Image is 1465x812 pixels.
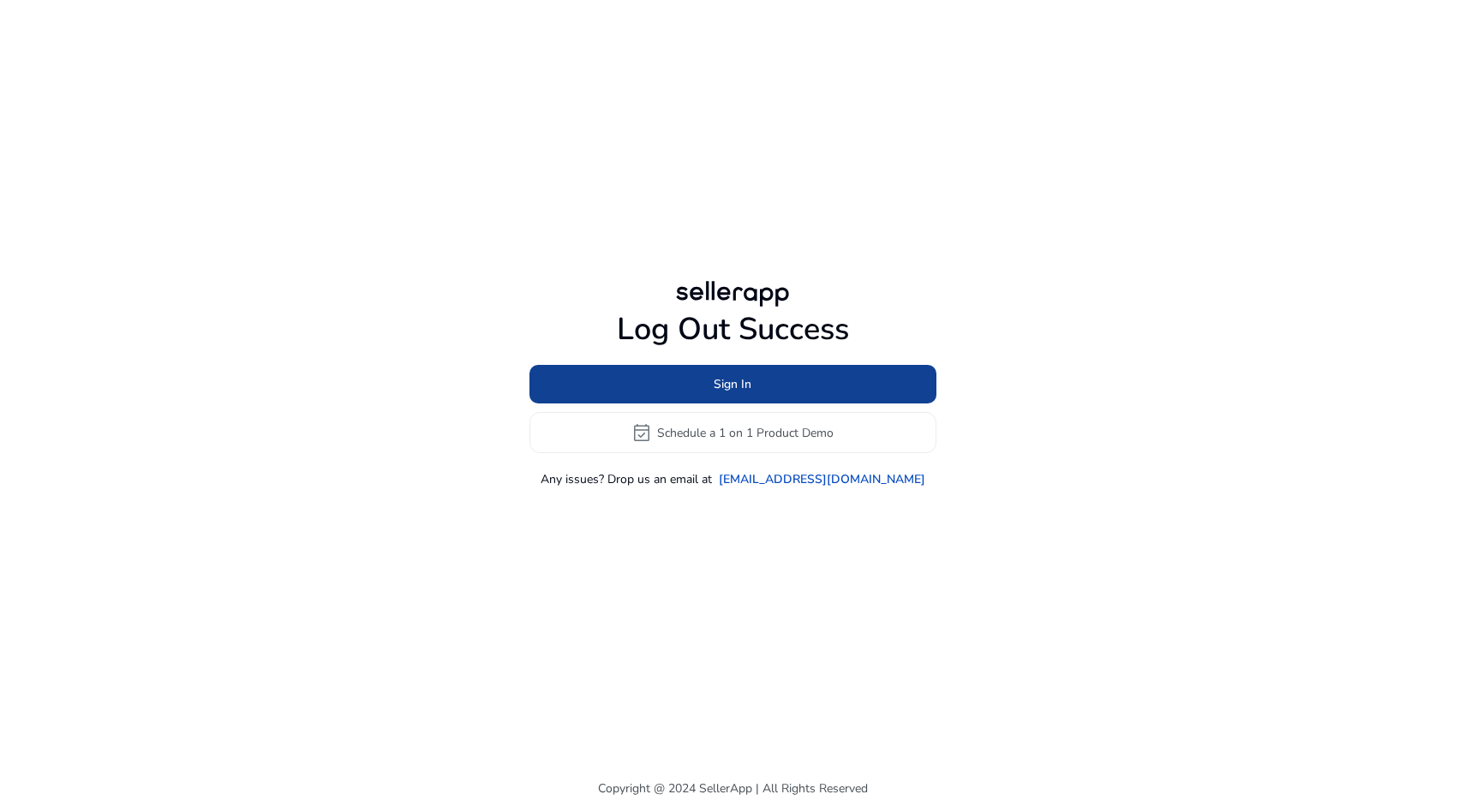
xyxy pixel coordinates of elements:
button: event_availableSchedule a 1 on 1 Product Demo [529,412,936,453]
a: [EMAIL_ADDRESS][DOMAIN_NAME] [719,470,925,488]
span: Sign In [714,375,751,393]
h1: Log Out Success [529,311,936,348]
button: Sign In [529,365,936,403]
p: Any issues? Drop us an email at [541,470,712,488]
span: event_available [631,422,652,443]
